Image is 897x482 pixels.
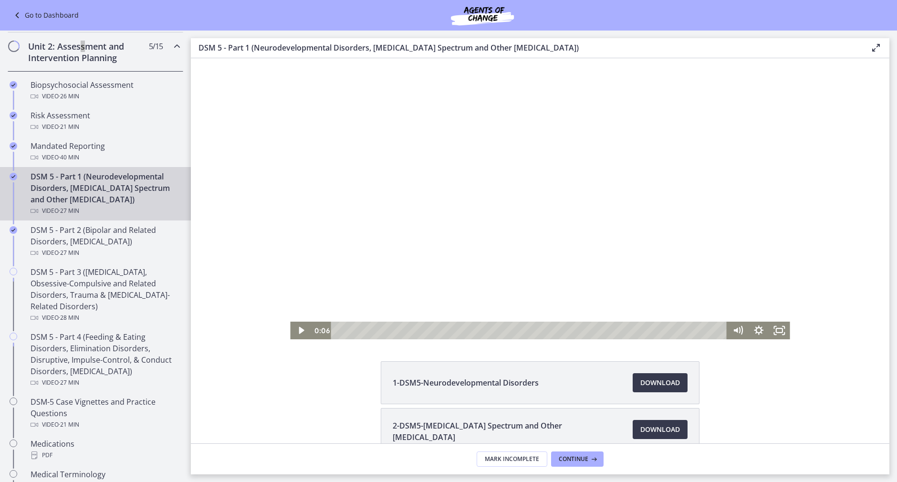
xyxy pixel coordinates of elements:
span: Continue [559,455,588,463]
div: Video [31,377,179,388]
div: Medications [31,438,179,461]
i: Completed [10,142,17,150]
div: DSM-5 Case Vignettes and Practice Questions [31,396,179,430]
div: DSM 5 - Part 4 (Feeding & Eating Disorders, Elimination Disorders, Disruptive, Impulse-Control, &... [31,331,179,388]
div: Mandated Reporting [31,140,179,163]
span: Download [640,424,680,435]
span: 1-DSM5-Neurodevelopmental Disorders [393,377,539,388]
i: Completed [10,226,17,234]
div: DSM 5 - Part 1 (Neurodevelopmental Disorders, [MEDICAL_DATA] Spectrum and Other [MEDICAL_DATA]) [31,171,179,217]
div: DSM 5 - Part 2 (Bipolar and Related Disorders, [MEDICAL_DATA]) [31,224,179,259]
span: · 27 min [59,205,79,217]
span: Download [640,377,680,388]
span: · 27 min [59,377,79,388]
span: · 21 min [59,419,79,430]
div: Video [31,205,179,217]
div: Video [31,121,179,133]
h3: DSM 5 - Part 1 (Neurodevelopmental Disorders, [MEDICAL_DATA] Spectrum and Other [MEDICAL_DATA]) [198,42,855,53]
div: DSM 5 - Part 3 ([MEDICAL_DATA], Obsessive-Compulsive and Related Disorders, Trauma & [MEDICAL_DAT... [31,266,179,324]
span: 5 / 15 [149,41,163,52]
div: Biopsychosocial Assessment [31,79,179,102]
span: 2-DSM5-[MEDICAL_DATA] Spectrum and Other [MEDICAL_DATA] [393,420,621,443]
a: Download [633,420,688,439]
button: Continue [551,451,604,467]
div: PDF [31,450,179,461]
span: · 27 min [59,247,79,259]
span: · 26 min [59,91,79,102]
i: Completed [10,81,17,89]
button: Mark Incomplete [477,451,547,467]
i: Completed [10,173,17,180]
button: Fullscreen [578,263,599,281]
span: · 40 min [59,152,79,163]
img: Agents of Change [425,4,540,27]
button: Show settings menu [557,263,578,281]
h2: Unit 2: Assessment and Intervention Planning [28,41,145,63]
div: Video [31,91,179,102]
div: Video [31,312,179,324]
i: Completed [10,112,17,119]
div: Video [31,419,179,430]
iframe: Video Lesson [191,58,889,339]
a: Go to Dashboard [11,10,79,21]
span: · 28 min [59,312,79,324]
div: Video [31,247,179,259]
span: Mark Incomplete [485,455,539,463]
div: Risk Assessment [31,110,179,133]
a: Download [633,373,688,392]
span: · 21 min [59,121,79,133]
div: Video [31,152,179,163]
button: Mute [537,263,558,281]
